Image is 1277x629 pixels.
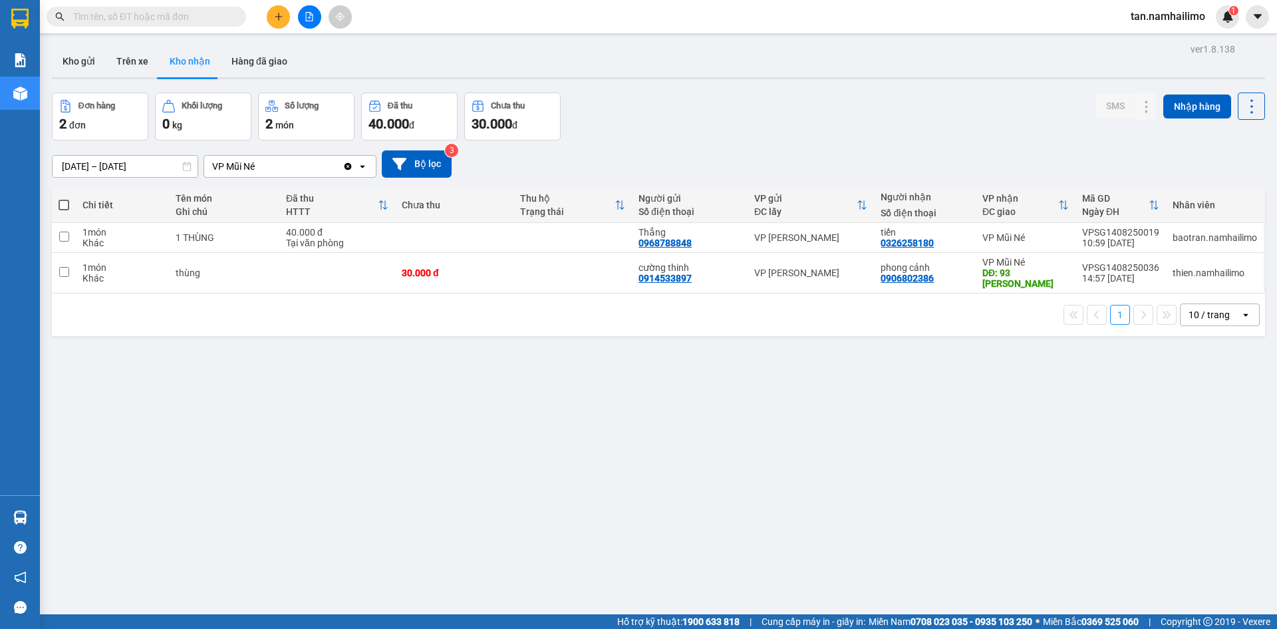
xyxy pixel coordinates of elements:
[265,116,273,132] span: 2
[402,268,507,278] div: 30.000 đ
[258,93,355,140] button: Số lượng2món
[329,5,352,29] button: aim
[1222,11,1234,23] img: icon-new-feature
[13,87,27,101] img: warehouse-icon
[69,120,86,130] span: đơn
[106,45,159,77] button: Trên xe
[78,101,115,110] div: Đơn hàng
[13,53,27,67] img: solution-icon
[1120,8,1216,25] span: tan.namhailimo
[1081,616,1139,627] strong: 0369 525 060
[976,188,1075,223] th: Toggle SortBy
[256,160,257,173] input: Selected VP Mũi Né.
[343,161,353,172] svg: Clear value
[286,227,388,238] div: 40.000 đ
[748,188,874,223] th: Toggle SortBy
[1246,5,1269,29] button: caret-down
[638,238,692,248] div: 0968788848
[982,193,1058,204] div: VP nhận
[491,101,525,110] div: Chưa thu
[1082,273,1159,284] div: 14:57 [DATE]
[1082,193,1149,204] div: Mã GD
[762,614,865,629] span: Cung cấp máy in - giấy in:
[1082,238,1159,248] div: 10:59 [DATE]
[520,193,615,204] div: Thu hộ
[279,188,395,223] th: Toggle SortBy
[754,268,867,278] div: VP [PERSON_NAME]
[464,93,561,140] button: Chưa thu30.000đ
[162,116,170,132] span: 0
[754,206,857,217] div: ĐC lấy
[275,120,294,130] span: món
[335,12,345,21] span: aim
[13,511,27,524] img: warehouse-icon
[750,614,752,629] span: |
[14,571,27,584] span: notification
[286,193,378,204] div: Đã thu
[52,93,148,140] button: Đơn hàng2đơn
[638,273,692,284] div: 0914533897
[638,206,741,217] div: Số điện thoại
[1095,94,1135,118] button: SMS
[155,93,251,140] button: Khối lượng0kg
[1231,6,1236,15] span: 1
[881,238,934,248] div: 0326258180
[1173,200,1257,210] div: Nhân viên
[11,9,29,29] img: logo-vxr
[881,227,969,238] div: tiến
[911,616,1032,627] strong: 0708 023 035 - 0935 103 250
[982,232,1069,243] div: VP Mũi Né
[869,614,1032,629] span: Miền Nam
[638,193,741,204] div: Người gửi
[267,5,290,29] button: plus
[982,206,1058,217] div: ĐC giao
[82,273,162,284] div: Khác
[754,232,867,243] div: VP [PERSON_NAME]
[512,120,517,130] span: đ
[176,268,273,278] div: thùng
[617,614,740,629] span: Hỗ trợ kỹ thuật:
[1173,232,1257,243] div: baotran.namhailimo
[388,101,412,110] div: Đã thu
[1191,42,1235,57] div: ver 1.8.138
[82,262,162,273] div: 1 món
[159,45,221,77] button: Kho nhận
[1240,310,1251,320] svg: open
[82,238,162,248] div: Khác
[1203,617,1212,626] span: copyright
[357,161,368,172] svg: open
[221,45,298,77] button: Hàng đã giao
[286,238,388,248] div: Tại văn phòng
[1082,262,1159,273] div: VPSG1408250036
[1082,227,1159,238] div: VPSG1408250019
[513,188,632,223] th: Toggle SortBy
[409,120,414,130] span: đ
[1075,188,1166,223] th: Toggle SortBy
[638,227,741,238] div: Thắng
[445,144,458,157] sup: 3
[212,160,255,173] div: VP Mũi Né
[361,93,458,140] button: Đã thu40.000đ
[274,12,283,21] span: plus
[176,206,273,217] div: Ghi chú
[1043,614,1139,629] span: Miền Bắc
[172,120,182,130] span: kg
[881,208,969,218] div: Số điện thoại
[14,541,27,554] span: question-circle
[402,200,507,210] div: Chưa thu
[176,232,273,243] div: 1 THÙNG
[1036,619,1040,624] span: ⚪️
[520,206,615,217] div: Trạng thái
[368,116,409,132] span: 40.000
[55,12,65,21] span: search
[1173,268,1257,278] div: thien.namhailimo
[82,227,162,238] div: 1 món
[52,45,106,77] button: Kho gửi
[754,193,857,204] div: VP gửi
[176,193,273,204] div: Tên món
[305,12,314,21] span: file-add
[182,101,222,110] div: Khối lượng
[298,5,321,29] button: file-add
[982,268,1069,289] div: DĐ: 93 nguyễn đình chiểu
[1163,95,1231,118] button: Nhập hàng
